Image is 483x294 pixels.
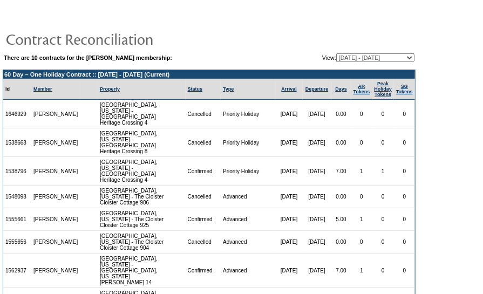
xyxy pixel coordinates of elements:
[351,186,372,208] td: 0
[186,254,221,288] td: Confirmed
[3,157,31,186] td: 1538796
[3,254,31,288] td: 1562937
[275,128,302,157] td: [DATE]
[303,157,331,186] td: [DATE]
[221,157,275,186] td: Priority Holiday
[275,208,302,231] td: [DATE]
[351,231,372,254] td: 0
[33,86,52,92] a: Member
[351,208,372,231] td: 1
[98,254,186,288] td: [GEOGRAPHIC_DATA], [US_STATE] - [GEOGRAPHIC_DATA], [US_STATE] [PERSON_NAME] 14
[221,231,275,254] td: Advanced
[221,100,275,128] td: Priority Holiday
[221,186,275,208] td: Advanced
[372,157,394,186] td: 1
[98,128,186,157] td: [GEOGRAPHIC_DATA], [US_STATE] - [GEOGRAPHIC_DATA] Heritage Crossing 8
[3,231,31,254] td: 1555656
[351,254,372,288] td: 1
[331,208,351,231] td: 5.00
[186,186,221,208] td: Cancelled
[269,53,414,62] td: View:
[186,231,221,254] td: Cancelled
[281,86,297,92] a: Arrival
[372,254,394,288] td: 0
[351,100,372,128] td: 0
[372,208,394,231] td: 0
[3,100,31,128] td: 1646929
[275,254,302,288] td: [DATE]
[394,128,415,157] td: 0
[275,100,302,128] td: [DATE]
[5,28,221,50] img: pgTtlContractReconciliation.gif
[305,86,329,92] a: Departure
[3,70,415,79] td: 60 Day – One Holiday Contract :: [DATE] - [DATE] (Current)
[331,231,351,254] td: 0.00
[186,128,221,157] td: Cancelled
[303,231,331,254] td: [DATE]
[275,231,302,254] td: [DATE]
[394,157,415,186] td: 0
[351,157,372,186] td: 1
[186,157,221,186] td: Confirmed
[31,231,80,254] td: [PERSON_NAME]
[303,208,331,231] td: [DATE]
[31,128,80,157] td: [PERSON_NAME]
[331,100,351,128] td: 0.00
[98,100,186,128] td: [GEOGRAPHIC_DATA], [US_STATE] - [GEOGRAPHIC_DATA] Heritage Crossing 4
[221,128,275,157] td: Priority Holiday
[303,128,331,157] td: [DATE]
[223,86,234,92] a: Type
[221,208,275,231] td: Advanced
[351,128,372,157] td: 0
[372,128,394,157] td: 0
[303,100,331,128] td: [DATE]
[31,157,80,186] td: [PERSON_NAME]
[188,86,203,92] a: Status
[372,186,394,208] td: 0
[4,54,172,61] b: There are 10 contracts for the [PERSON_NAME] membership:
[375,81,392,97] a: Peak HolidayTokens
[186,100,221,128] td: Cancelled
[394,186,415,208] td: 0
[275,157,302,186] td: [DATE]
[394,100,415,128] td: 0
[396,84,413,94] a: SGTokens
[3,208,31,231] td: 1555661
[331,128,351,157] td: 0.00
[98,157,186,186] td: [GEOGRAPHIC_DATA], [US_STATE] - [GEOGRAPHIC_DATA] Heritage Crossing 4
[331,186,351,208] td: 0.00
[353,84,370,94] a: ARTokens
[100,86,120,92] a: Property
[186,208,221,231] td: Confirmed
[31,254,80,288] td: [PERSON_NAME]
[3,79,31,100] td: Id
[303,254,331,288] td: [DATE]
[275,186,302,208] td: [DATE]
[3,128,31,157] td: 1538668
[31,186,80,208] td: [PERSON_NAME]
[335,86,347,92] a: Days
[372,100,394,128] td: 0
[372,231,394,254] td: 0
[303,186,331,208] td: [DATE]
[31,100,80,128] td: [PERSON_NAME]
[221,254,275,288] td: Advanced
[31,208,80,231] td: [PERSON_NAME]
[98,208,186,231] td: [GEOGRAPHIC_DATA], [US_STATE] - The Cloister Cloister Cottage 925
[394,254,415,288] td: 0
[3,186,31,208] td: 1548098
[394,231,415,254] td: 0
[98,231,186,254] td: [GEOGRAPHIC_DATA], [US_STATE] - The Cloister Cloister Cottage 904
[98,186,186,208] td: [GEOGRAPHIC_DATA], [US_STATE] - The Cloister Cloister Cottage 906
[331,254,351,288] td: 7.00
[331,157,351,186] td: 7.00
[394,208,415,231] td: 0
